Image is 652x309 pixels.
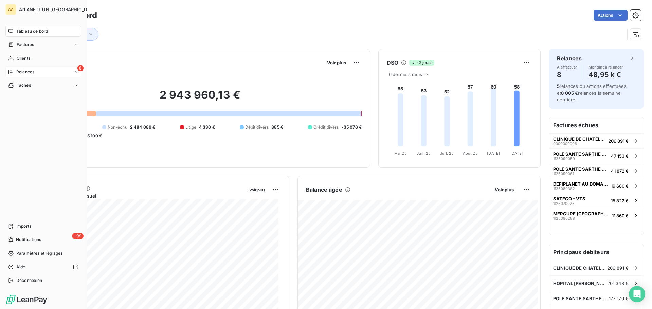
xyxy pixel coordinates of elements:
[495,187,514,192] span: Voir plus
[594,10,628,21] button: Actions
[394,151,407,156] tspan: Mai 25
[185,124,196,130] span: Litige
[108,124,127,130] span: Non-échu
[553,172,574,176] span: 1125090061
[611,198,629,204] span: 15 822 €
[549,244,644,260] h6: Principaux débiteurs
[611,183,629,189] span: 19 680 €
[16,250,62,256] span: Paramètres et réglages
[611,153,629,159] span: 47 153 €
[16,28,48,34] span: Tableau de bord
[245,124,269,130] span: Débit divers
[325,60,348,66] button: Voir plus
[553,142,577,146] span: 0000000006
[561,90,578,96] span: 8 005 €
[549,193,644,208] button: SATECO - VTS112507002515 822 €
[588,65,623,69] span: Montant à relancer
[611,168,629,174] span: 41 872 €
[16,264,25,270] span: Aide
[553,187,575,191] span: 1125080382
[5,4,16,15] div: AA
[16,237,41,243] span: Notifications
[487,151,500,156] tspan: [DATE]
[417,151,431,156] tspan: Juin 25
[549,163,644,178] button: POLE SANTE SARTHE ET [GEOGRAPHIC_DATA]112509006141 872 €
[463,151,478,156] tspan: Août 25
[271,124,283,130] span: 885 €
[16,277,42,284] span: Déconnexion
[549,178,644,193] button: DEFIPLANET AU DOMAINE DE DIENN112508038219 680 €
[313,124,339,130] span: Crédit divers
[553,211,609,216] span: MERCURE [GEOGRAPHIC_DATA]
[85,133,102,139] span: -5 100 €
[553,216,575,220] span: 1125080288
[553,181,608,187] span: DEFIPLANET AU DOMAINE DE DIENN
[5,294,48,305] img: Logo LeanPay
[553,296,609,301] span: POLE SANTE SARTHE ET [GEOGRAPHIC_DATA]
[17,82,31,89] span: Tâches
[306,186,342,194] h6: Balance âgée
[16,69,34,75] span: Relances
[557,83,627,102] span: relances ou actions effectuées et relancés la semaine dernière.
[553,136,605,142] span: CLINIQUE DE CHATELLERAULT
[387,59,398,67] h6: DSO
[409,60,434,66] span: -2 jours
[557,54,582,62] h6: Relances
[553,157,575,161] span: 1125090059
[440,151,454,156] tspan: Juil. 25
[557,83,560,89] span: 5
[38,192,244,199] span: Chiffre d'affaires mensuel
[549,208,644,223] button: MERCURE [GEOGRAPHIC_DATA]112508028811 860 €
[553,196,585,201] span: SATECO - VTS
[588,69,623,80] h4: 48,95 k €
[342,124,362,130] span: -35 076 €
[553,265,607,271] span: CLINIQUE DE CHATELLERAULT
[553,281,607,286] span: HOPITAL [PERSON_NAME] L'ABBESSE
[553,151,608,157] span: POLE SANTE SARTHE ET [GEOGRAPHIC_DATA]
[553,166,608,172] span: POLE SANTE SARTHE ET [GEOGRAPHIC_DATA]
[77,65,84,71] span: 8
[607,265,629,271] span: 206 891 €
[327,60,346,65] span: Voir plus
[510,151,523,156] tspan: [DATE]
[553,201,575,206] span: 1125070025
[629,286,645,302] div: Open Intercom Messenger
[609,296,629,301] span: 177 126 €
[493,187,516,193] button: Voir plus
[130,124,156,130] span: 2 484 086 €
[17,55,30,61] span: Clients
[557,69,577,80] h4: 8
[19,7,97,12] span: A11 ANETT UN [GEOGRAPHIC_DATA]
[608,138,629,144] span: 206 891 €
[72,233,84,239] span: +99
[607,281,629,286] span: 201 343 €
[612,213,629,218] span: 11 860 €
[389,72,422,77] span: 6 derniers mois
[549,117,644,133] h6: Factures échues
[549,133,644,148] button: CLINIQUE DE CHATELLERAULT0000000006206 891 €
[17,42,34,48] span: Factures
[38,88,362,109] h2: 2 943 960,13 €
[5,262,81,272] a: Aide
[249,188,265,192] span: Voir plus
[247,187,267,193] button: Voir plus
[549,148,644,163] button: POLE SANTE SARTHE ET [GEOGRAPHIC_DATA]112509005947 153 €
[16,223,31,229] span: Imports
[199,124,215,130] span: 4 330 €
[557,65,577,69] span: À effectuer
